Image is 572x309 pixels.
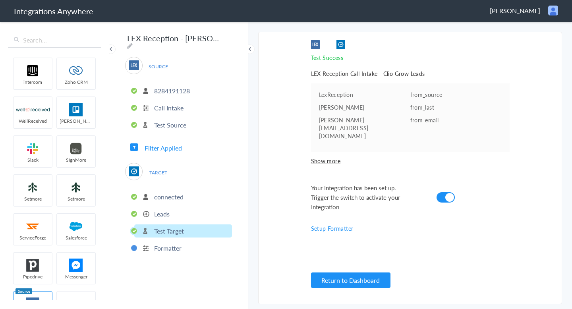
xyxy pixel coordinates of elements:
[14,118,52,124] span: WellReceived
[14,6,93,17] h1: Integrations Anywhere
[490,6,540,15] span: [PERSON_NAME]
[154,226,184,236] p: Test Target
[16,220,50,233] img: serviceforge-icon.png
[14,273,52,280] span: Pipedrive
[319,103,410,111] pre: [PERSON_NAME]
[410,91,502,98] p: from_source
[57,156,95,163] span: SignMore
[143,167,173,178] span: TARGET
[59,64,93,77] img: zoho-logo.svg
[14,79,52,85] span: intercom
[14,234,52,241] span: ServiceForge
[59,181,93,194] img: setmoreNew.jpg
[143,61,173,72] span: SOURCE
[57,195,95,202] span: Setmore
[59,103,93,116] img: trello.png
[311,224,354,232] a: Setup Formatter
[154,209,170,218] p: Leads
[311,40,320,49] img: source
[154,243,182,253] p: Formatter
[59,259,93,272] img: FBM.png
[16,142,50,155] img: slack-logo.svg
[154,103,184,112] p: Call Intake
[57,79,95,85] span: Zoho CRM
[154,120,186,129] p: Test Source
[57,273,95,280] span: Messenger
[16,103,50,116] img: wr-logo.svg
[319,116,410,140] pre: [PERSON_NAME][EMAIL_ADDRESS][DOMAIN_NAME]
[410,116,502,124] p: from_email
[59,142,93,155] img: signmore-logo.png
[336,40,345,49] img: target
[129,60,139,70] img: lex-app-logo.svg
[145,143,182,153] span: Filter Applied
[129,166,139,176] img: Clio.jpg
[16,259,50,272] img: pipedrive.png
[14,156,52,163] span: Slack
[154,192,184,201] p: connected
[311,70,510,77] h5: LEX Reception Call Intake - Clio Grow Leads
[319,91,410,98] pre: LexReception
[311,183,414,212] span: Your Integration has been set up. Trigger the switch to activate your Integration
[59,220,93,233] img: salesforce-logo.svg
[154,86,190,95] p: 8284191128
[548,6,558,15] img: user.png
[14,195,52,202] span: Setmore
[311,157,510,165] span: Show more
[16,181,50,194] img: setmoreNew.jpg
[410,103,502,111] p: from_last
[8,33,101,48] input: Search...
[311,54,510,62] p: Test Success
[57,234,95,241] span: Salesforce
[311,272,390,288] button: Return to Dashboard
[16,64,50,77] img: intercom-logo.svg
[57,118,95,124] span: [PERSON_NAME]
